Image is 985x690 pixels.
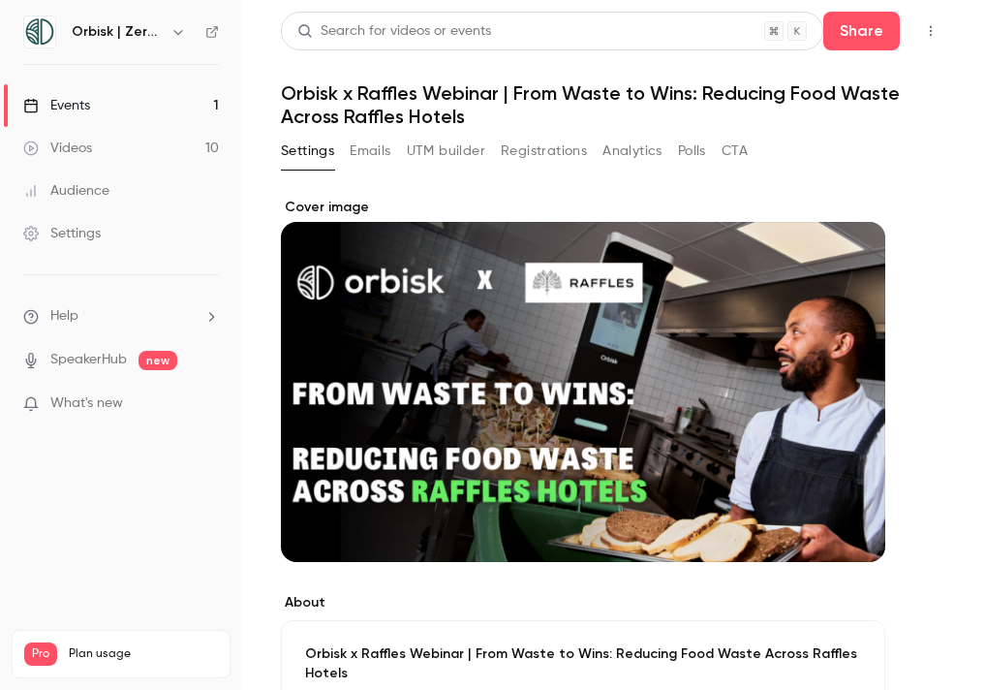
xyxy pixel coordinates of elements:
img: Orbisk | Zero Food Waste [24,16,55,47]
div: Events [23,96,90,115]
li: help-dropdown-opener [23,306,219,327]
button: UTM builder [407,136,485,167]
label: About [281,593,885,612]
p: Orbisk x Raffles Webinar | From Waste to Wins: Reducing Food Waste Across Raffles Hotels [305,644,861,683]
button: Settings [281,136,334,167]
button: Registrations [501,136,587,167]
button: Analytics [602,136,662,167]
div: Audience [23,181,109,201]
label: Cover image [281,198,885,217]
iframe: Noticeable Trigger [196,395,219,413]
a: SpeakerHub [50,350,127,370]
span: Pro [24,643,57,666]
span: new [139,351,177,370]
button: Emails [350,136,390,167]
div: Settings [23,224,101,243]
section: Cover image [281,198,885,562]
h6: Orbisk | Zero Food Waste [72,22,163,42]
span: What's new [50,393,123,414]
div: Videos [23,139,92,158]
div: Search for videos or events [297,21,491,42]
button: Share [823,12,900,50]
span: Plan usage [69,646,218,662]
h1: Orbisk x Raffles Webinar | From Waste to Wins: Reducing Food Waste Across Raffles Hotels [281,81,946,128]
button: Polls [678,136,706,167]
span: Help [50,306,78,327]
button: CTA [722,136,748,167]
